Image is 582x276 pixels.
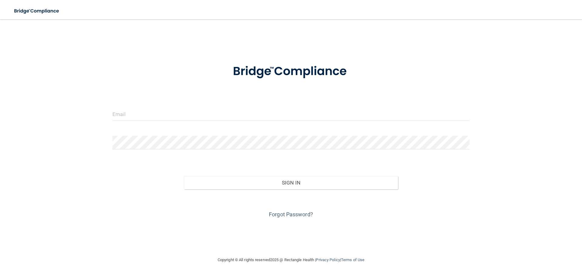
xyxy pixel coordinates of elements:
[341,258,364,262] a: Terms of Use
[316,258,340,262] a: Privacy Policy
[112,107,470,121] input: Email
[220,56,362,87] img: bridge_compliance_login_screen.278c3ca4.svg
[269,211,313,218] a: Forgot Password?
[180,250,402,270] div: Copyright © All rights reserved 2025 @ Rectangle Health | |
[184,176,398,189] button: Sign In
[9,5,65,17] img: bridge_compliance_login_screen.278c3ca4.svg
